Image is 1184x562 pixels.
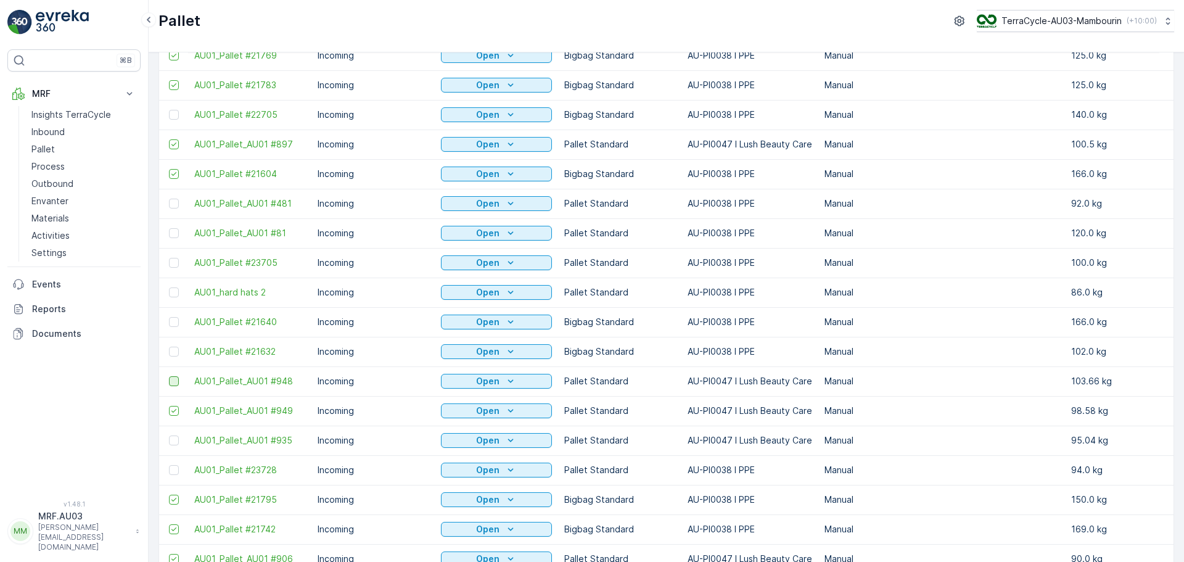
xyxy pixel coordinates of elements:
p: Open [476,168,499,180]
td: Bigbag Standard [558,70,681,100]
span: AU01_hard hats 2 [194,286,305,299]
button: MMMRF.AU03[PERSON_NAME][EMAIL_ADDRESS][DOMAIN_NAME] [7,510,141,552]
img: logo [7,10,32,35]
td: Bigbag Standard [558,307,681,337]
a: AU01_Pallet #21783 [194,79,305,91]
a: AU01_Pallet_AU01 #949 [194,405,305,417]
div: Toggle Row Selected [169,139,179,149]
a: AU01_Pallet #21742 [194,523,305,535]
td: AU-PI0047 I Lush Beauty Care [681,396,818,426]
td: AU-PI0047 I Lush Beauty Care [681,426,818,455]
td: AU-PI0038 I PPE [681,485,818,514]
p: Events [32,278,136,291]
td: Incoming [311,70,435,100]
div: Toggle Row Selected [169,347,179,357]
td: Manual [818,100,942,130]
p: Materials [31,212,69,225]
a: AU01_Pallet_AU01 #81 [194,227,305,239]
button: Open [441,196,552,211]
td: Incoming [311,159,435,189]
td: AU-PI0038 I PPE [681,70,818,100]
p: Open [476,375,499,387]
span: AU01_Pallet #21769 [194,49,305,62]
a: Reports [7,297,141,321]
td: Bigbag Standard [558,41,681,70]
td: AU-PI0038 I PPE [681,278,818,307]
p: Open [476,227,499,239]
td: AU-PI0038 I PPE [681,337,818,366]
td: Bigbag Standard [558,514,681,544]
td: Pallet Standard [558,426,681,455]
td: Incoming [311,248,435,278]
a: AU01_Pallet_AU01 #935 [194,434,305,447]
button: Open [441,492,552,507]
button: Open [441,463,552,477]
p: Activities [31,229,70,242]
p: Open [476,109,499,121]
span: AU01_Pallet #23728 [194,464,305,476]
button: MRF [7,81,141,106]
p: Settings [31,247,67,259]
button: Open [441,433,552,448]
div: Toggle Row Selected [169,436,179,445]
button: Open [441,403,552,418]
td: Incoming [311,426,435,455]
p: ⌘B [120,56,132,65]
p: Open [476,79,499,91]
p: Outbound [31,178,73,190]
td: Incoming [311,307,435,337]
td: Incoming [311,218,435,248]
p: [PERSON_NAME][EMAIL_ADDRESS][DOMAIN_NAME] [38,523,129,552]
td: AU-PI0038 I PPE [681,218,818,248]
span: AU01_Pallet_AU01 #948 [194,375,305,387]
td: Incoming [311,485,435,514]
p: Open [476,434,499,447]
a: Pallet [27,141,141,158]
a: Insights TerraCycle [27,106,141,123]
td: Manual [818,337,942,366]
a: AU01_Pallet #22705 [194,109,305,121]
p: Open [476,523,499,535]
button: Open [441,315,552,329]
td: Bigbag Standard [558,485,681,514]
td: Incoming [311,455,435,485]
p: Open [476,197,499,210]
a: AU01_Pallet #21795 [194,494,305,506]
p: Open [476,49,499,62]
a: Materials [27,210,141,227]
p: Process [31,160,65,173]
td: Pallet Standard [558,366,681,396]
p: Open [476,345,499,358]
td: AU-PI0038 I PPE [681,159,818,189]
td: AU-PI0038 I PPE [681,189,818,218]
td: Incoming [311,100,435,130]
td: Bigbag Standard [558,100,681,130]
td: Pallet Standard [558,130,681,159]
a: AU01_Pallet #21640 [194,316,305,328]
p: Pallet [31,143,55,155]
button: TerraCycle-AU03-Mambourin(+10:00) [977,10,1174,32]
td: Manual [818,426,942,455]
td: Incoming [311,278,435,307]
a: Activities [27,227,141,244]
a: AU01_Pallet #23705 [194,257,305,269]
td: AU-PI0047 I Lush Beauty Care [681,130,818,159]
td: Manual [818,159,942,189]
button: Open [441,48,552,63]
a: Settings [27,244,141,262]
p: Pallet [158,11,200,31]
td: Manual [818,41,942,70]
td: Pallet Standard [558,278,681,307]
div: Toggle Row Selected [169,495,179,505]
div: MM [10,521,30,541]
span: AU01_Pallet_AU01 #481 [194,197,305,210]
a: AU01_Pallet_AU01 #897 [194,138,305,151]
p: Open [476,405,499,417]
p: MRF [32,88,116,100]
td: Manual [818,70,942,100]
div: Toggle Row Selected [169,258,179,268]
p: ( +10:00 ) [1127,16,1157,26]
